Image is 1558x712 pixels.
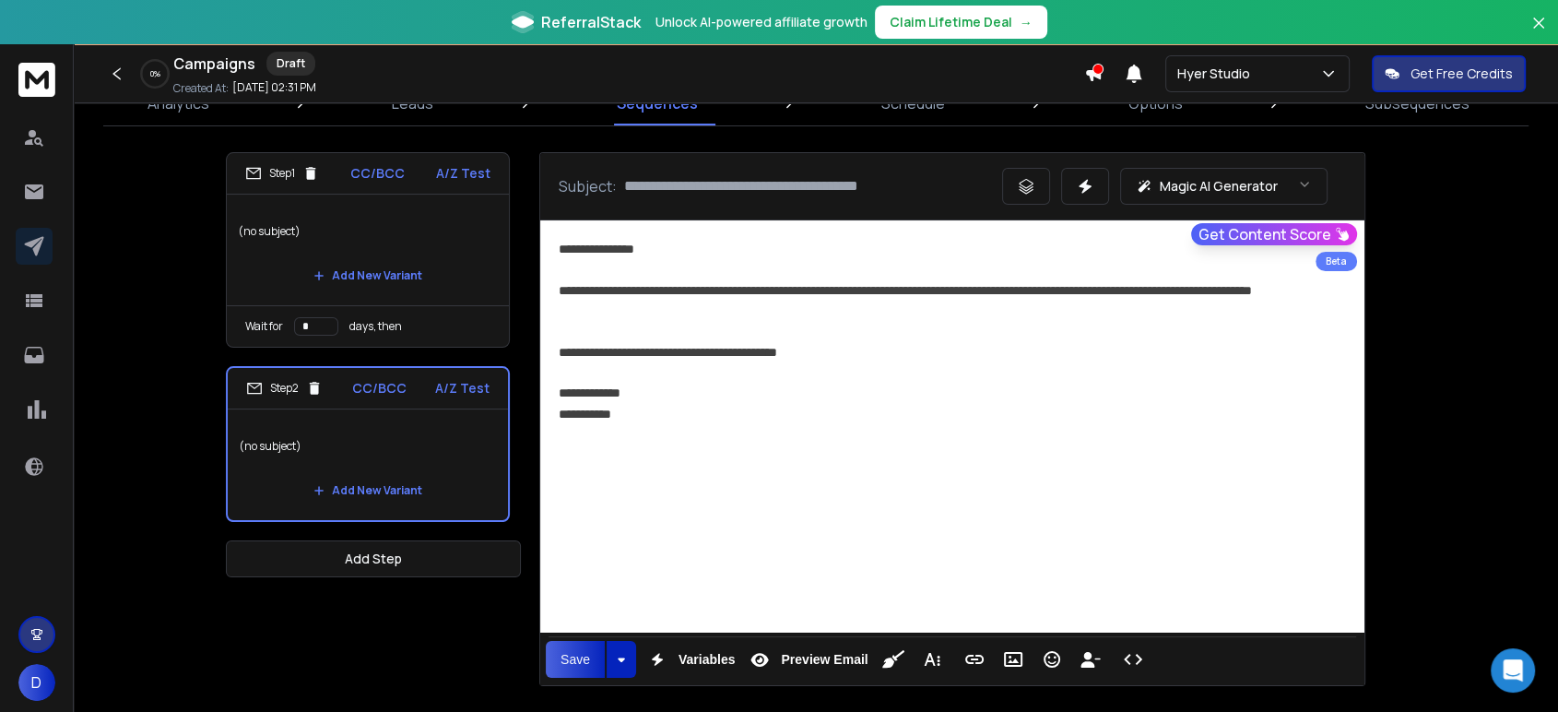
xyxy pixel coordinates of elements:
[136,81,220,125] a: Analytics
[617,92,698,114] p: Sequences
[232,80,316,95] p: [DATE] 02:31 PM
[1117,81,1194,125] a: Options
[226,152,510,348] li: Step1CC/BCCA/Z Test(no subject)Add New VariantWait fordays, then
[173,81,229,96] p: Created At:
[226,366,510,522] li: Step2CC/BCCA/Z Test(no subject)Add New Variant
[436,164,490,183] p: A/Z Test
[226,540,521,577] button: Add Step
[875,6,1047,39] button: Claim Lifetime Deal→
[606,81,709,125] a: Sequences
[150,68,160,79] p: 0 %
[381,81,444,125] a: Leads
[245,165,319,182] div: Step 1
[1120,168,1328,205] button: Magic AI Generator
[881,92,945,114] p: Schedule
[349,319,402,334] p: days, then
[1410,65,1513,83] p: Get Free Credits
[742,641,871,678] button: Preview Email
[350,164,405,183] p: CC/BCC
[1316,252,1357,271] div: Beta
[996,641,1031,678] button: Insert Image (Ctrl+P)
[1128,92,1183,114] p: Options
[777,652,871,668] span: Preview Email
[1191,223,1357,245] button: Get Content Score
[1034,641,1069,678] button: Emoticons
[1020,13,1033,31] span: →
[299,472,437,509] button: Add New Variant
[915,641,950,678] button: More Text
[957,641,992,678] button: Insert Link (Ctrl+K)
[1527,11,1551,55] button: Close banner
[1115,641,1151,678] button: Code View
[1491,648,1535,693] div: Open Intercom Messenger
[1160,177,1278,196] p: Magic AI Generator
[655,13,868,31] p: Unlock AI-powered affiliate growth
[559,175,617,197] p: Subject:
[541,11,641,33] span: ReferralStack
[245,319,283,334] p: Wait for
[18,664,55,701] button: D
[352,379,407,398] p: CC/BCC
[1073,641,1108,678] button: Insert Unsubscribe Link
[1365,92,1469,114] p: Subsequences
[870,81,956,125] a: Schedule
[546,641,605,678] button: Save
[1354,81,1481,125] a: Subsequences
[675,652,739,668] span: Variables
[876,641,911,678] button: Clean HTML
[238,206,498,257] p: (no subject)
[640,641,739,678] button: Variables
[239,421,497,472] p: (no subject)
[1177,65,1257,83] p: Hyer Studio
[299,257,437,294] button: Add New Variant
[173,53,255,75] h1: Campaigns
[392,92,433,114] p: Leads
[1372,55,1526,92] button: Get Free Credits
[266,52,315,76] div: Draft
[435,379,490,398] p: A/Z Test
[246,380,323,397] div: Step 2
[148,92,209,114] p: Analytics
